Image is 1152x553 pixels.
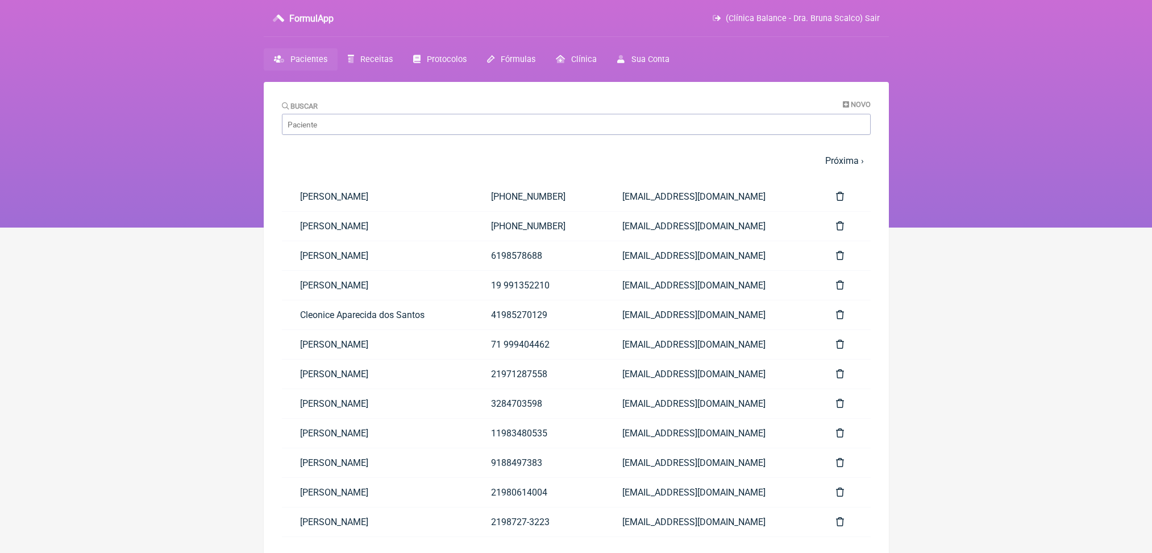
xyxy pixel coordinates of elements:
span: Pacientes [290,55,327,64]
a: [EMAIL_ADDRESS][DOMAIN_NAME] [604,300,817,329]
a: [EMAIL_ADDRESS][DOMAIN_NAME] [604,271,817,300]
a: Clínica [546,48,607,71]
a: [PERSON_NAME] [282,360,473,389]
a: Cleonice Aparecida dos Santos [282,300,473,329]
a: [PERSON_NAME] [282,419,473,448]
a: 41985270129 [473,300,605,329]
a: [EMAIL_ADDRESS][DOMAIN_NAME] [604,478,817,507]
a: [PERSON_NAME] [282,389,473,418]
span: Protocolos [427,55,467,64]
a: [PERSON_NAME] [282,241,473,270]
a: [PHONE_NUMBER] [473,182,605,211]
a: [PERSON_NAME] [282,271,473,300]
a: [EMAIL_ADDRESS][DOMAIN_NAME] [604,212,817,241]
span: Receitas [360,55,393,64]
a: 2198727-3223 [473,507,605,537]
a: [EMAIL_ADDRESS][DOMAIN_NAME] [604,182,817,211]
a: [EMAIL_ADDRESS][DOMAIN_NAME] [604,448,817,477]
a: Próxima › [825,155,864,166]
a: Receitas [338,48,403,71]
a: 71 999404462 [473,330,605,359]
a: [PERSON_NAME] [282,478,473,507]
a: 9188497383 [473,448,605,477]
a: [EMAIL_ADDRESS][DOMAIN_NAME] [604,389,817,418]
span: (Clínica Balance - Dra. Bruna Scalco) Sair [726,14,880,23]
a: 21971287558 [473,360,605,389]
input: Paciente [282,114,871,135]
span: Sua Conta [631,55,669,64]
a: [PERSON_NAME] [282,212,473,241]
a: [PERSON_NAME] [282,330,473,359]
span: Clínica [571,55,597,64]
a: [EMAIL_ADDRESS][DOMAIN_NAME] [604,241,817,270]
a: [EMAIL_ADDRESS][DOMAIN_NAME] [604,507,817,537]
span: Novo [851,100,871,109]
a: [PERSON_NAME] [282,182,473,211]
a: 6198578688 [473,241,605,270]
a: Novo [843,100,871,109]
a: 3284703598 [473,389,605,418]
a: (Clínica Balance - Dra. Bruna Scalco) Sair [713,14,879,23]
h3: FormulApp [289,13,334,24]
nav: pager [282,148,871,173]
a: Pacientes [264,48,338,71]
a: [PERSON_NAME] [282,507,473,537]
a: 19 991352210 [473,271,605,300]
a: [EMAIL_ADDRESS][DOMAIN_NAME] [604,419,817,448]
a: 21980614004 [473,478,605,507]
span: Fórmulas [501,55,535,64]
a: 11983480535 [473,419,605,448]
a: [EMAIL_ADDRESS][DOMAIN_NAME] [604,360,817,389]
a: Fórmulas [477,48,546,71]
a: Sua Conta [607,48,679,71]
a: Protocolos [403,48,477,71]
label: Buscar [282,102,318,110]
a: [PERSON_NAME] [282,448,473,477]
a: [EMAIL_ADDRESS][DOMAIN_NAME] [604,330,817,359]
a: [PHONE_NUMBER] [473,212,605,241]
